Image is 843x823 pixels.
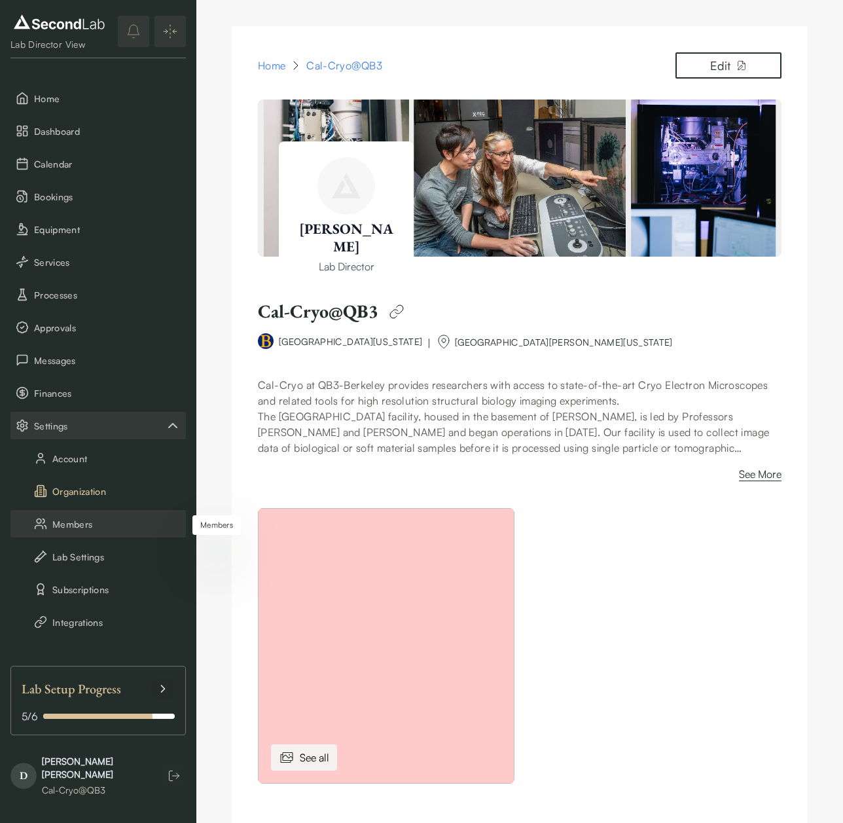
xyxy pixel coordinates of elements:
span: Settings [34,419,165,433]
img: images [279,750,295,765]
span: D [10,763,37,789]
span: Services [34,255,181,269]
button: Messages [10,346,186,374]
div: [PERSON_NAME] [PERSON_NAME] [42,755,149,781]
span: 5 / 6 [22,708,38,724]
button: See More [739,466,781,487]
button: Finances [10,379,186,407]
span: Processes [34,288,181,302]
span: Calendar [34,157,181,171]
button: Approvals [10,314,186,341]
img: org-name [436,334,452,350]
div: Lab Director View [10,38,108,51]
button: Processes [10,281,186,308]
div: Cal-Cryo@QB3 [306,58,382,73]
span: [GEOGRAPHIC_DATA][PERSON_NAME][US_STATE] [455,337,673,348]
img: Dan Toso [332,173,361,198]
span: Bookings [34,190,181,204]
img: edit [736,60,747,71]
button: Home [10,84,186,112]
p: Lab Director [297,259,395,274]
button: Account [10,445,186,472]
img: Cal-Cryo@QB3 1 [258,508,514,784]
a: Home [258,58,285,73]
span: Lab Setup Progress [22,677,121,701]
button: Calendar [10,150,186,177]
button: Bookings [10,183,186,210]
div: Settings sub items [10,412,186,439]
span: Equipment [34,223,181,236]
span: Approvals [34,321,181,335]
div: | [427,335,431,351]
span: Messages [34,354,181,367]
div: See all [271,744,337,771]
span: Dashboard [34,124,181,138]
button: notifications [118,16,149,47]
button: Members [10,510,186,538]
img: Dan Toso [258,100,781,257]
span: Finances [34,386,181,400]
button: Dashboard [10,117,186,145]
button: Organization [10,477,186,505]
img: edit [384,299,410,325]
button: Equipment [10,215,186,243]
button: Services [10,248,186,276]
button: Edit [675,52,781,79]
button: Log out [162,764,186,788]
button: Integrations [10,608,186,636]
img: university [258,333,274,349]
p: Edit [710,56,730,75]
span: Home [34,92,181,105]
p: The [GEOGRAPHIC_DATA] facility, housed in the basement of [PERSON_NAME], is led by Professors [PE... [258,409,781,456]
a: [GEOGRAPHIC_DATA][US_STATE] [279,336,422,347]
div: Cal-Cryo@QB3 [42,784,149,797]
button: Expand/Collapse sidebar [154,16,186,47]
p: Cal-Cryo at QB3-Berkeley provides researchers with access to state-of-the-art Cryo Electron Micro... [258,377,781,409]
h1: [PERSON_NAME] [297,220,395,256]
h1: Cal-Cryo@QB3 [258,300,378,323]
button: Subscriptions [10,576,186,603]
button: Lab Settings [10,543,186,570]
div: Members [192,515,241,535]
button: Settings [10,412,186,439]
img: logo [10,12,108,33]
